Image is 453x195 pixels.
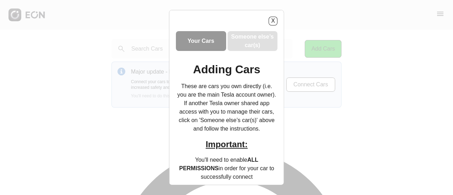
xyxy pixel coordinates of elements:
[176,139,277,150] h2: Important:
[229,33,276,50] h3: Someone else’s car(s)
[176,156,277,181] p: You'll need to enable in order for your car to successfully connect
[269,17,277,25] button: X
[179,157,258,171] b: ALL PERMISSIONS
[193,65,260,74] h1: Adding Cars
[188,37,214,45] h3: Your Cars
[176,82,277,133] p: These are cars you own directly (i.e. you are the main Tesla account owner). If another Tesla own...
